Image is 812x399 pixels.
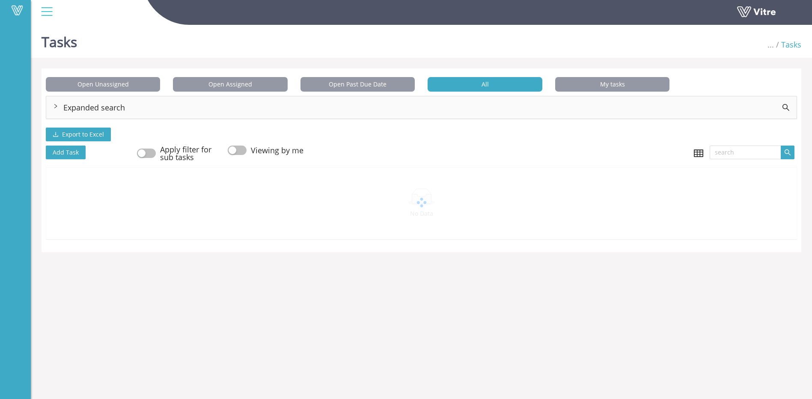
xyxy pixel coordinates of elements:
div: Apply filter for sub tasks [160,146,215,161]
span: My tasks [555,77,669,92]
div: rightExpanded search [46,96,797,119]
span: Export to Excel [62,130,104,139]
h1: Tasks [42,21,77,58]
span: Open Past Due Date [300,77,415,92]
span: download [53,131,59,138]
span: Open Unassigned [46,77,160,92]
input: search [710,146,781,159]
button: search [781,146,794,159]
span: ... [767,39,774,50]
div: Viewing by me [251,146,303,154]
span: right [53,104,58,109]
button: downloadExport to Excel [46,128,111,141]
a: Add Task [46,146,94,157]
span: search [784,149,791,157]
span: search [782,104,790,111]
span: All [428,77,542,92]
li: Tasks [774,39,801,51]
span: Add Task [46,146,86,159]
span: table [694,149,703,158]
span: Open Assigned [173,77,287,92]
